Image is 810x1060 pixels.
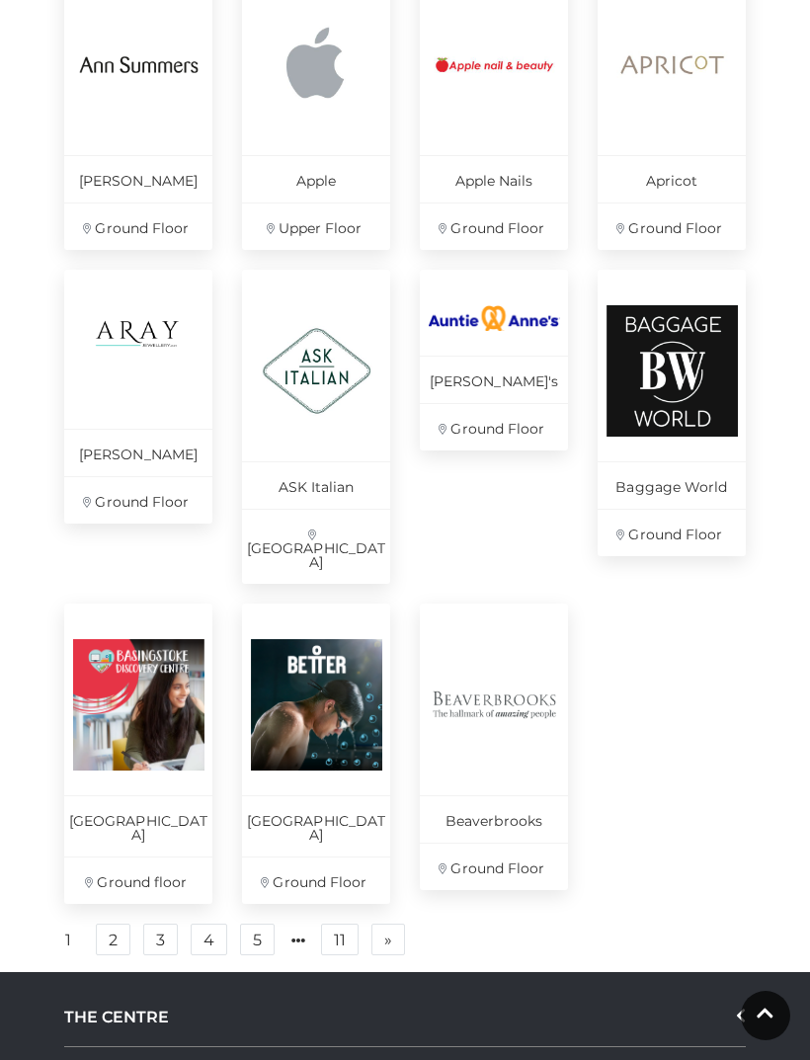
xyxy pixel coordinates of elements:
[64,795,212,856] p: [GEOGRAPHIC_DATA]
[420,155,568,203] p: Apple Nails
[321,924,359,955] a: 11
[598,270,746,556] a: Baggage World Ground Floor
[242,203,390,250] p: Upper Floor
[420,604,568,890] a: Beaverbrooks Ground Floor
[420,403,568,450] p: Ground Floor
[420,795,568,843] p: Beaverbrooks
[64,429,212,476] p: [PERSON_NAME]
[242,155,390,203] p: Apple
[64,155,212,203] p: [PERSON_NAME]
[242,856,390,904] p: Ground Floor
[96,924,130,955] a: 2
[64,988,746,1047] div: THE CENTRE
[242,461,390,509] p: ASK Italian
[420,203,568,250] p: Ground Floor
[53,925,83,956] a: 1
[240,924,275,955] a: 5
[598,509,746,556] p: Ground Floor
[64,270,212,524] a: [PERSON_NAME] Ground Floor
[420,270,568,450] a: [PERSON_NAME]'s Ground Floor
[242,509,390,584] p: [GEOGRAPHIC_DATA]
[384,933,392,946] span: »
[242,604,390,904] a: [GEOGRAPHIC_DATA] Ground Floor
[242,795,390,856] p: [GEOGRAPHIC_DATA]
[242,270,390,584] a: ASK Italian [GEOGRAPHIC_DATA]
[143,924,178,955] a: 3
[598,461,746,509] p: Baggage World
[420,356,568,403] p: [PERSON_NAME]'s
[64,604,212,904] a: [GEOGRAPHIC_DATA] Ground floor
[598,155,746,203] p: Apricot
[371,924,405,955] a: Next
[191,924,227,955] a: 4
[64,856,212,904] p: Ground floor
[64,203,212,250] p: Ground Floor
[598,203,746,250] p: Ground Floor
[420,843,568,890] p: Ground Floor
[64,476,212,524] p: Ground Floor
